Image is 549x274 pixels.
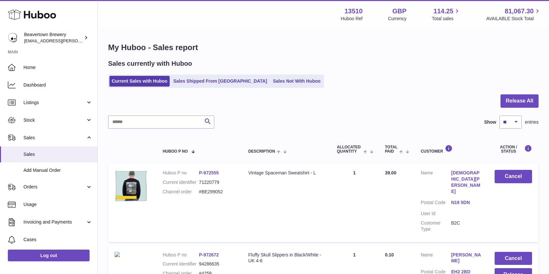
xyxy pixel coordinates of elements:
[24,32,83,44] div: Beavertown Brewery
[421,220,451,232] dt: Customer Type
[23,117,86,123] span: Stock
[8,33,18,43] img: kit.lowe@beavertownbrewery.co.uk
[421,252,451,266] dt: Name
[432,16,461,22] span: Total sales
[385,252,394,257] span: 0.10
[421,199,451,207] dt: Postal Code
[171,76,269,87] a: Sales Shipped From [GEOGRAPHIC_DATA]
[24,38,131,43] span: [EMAIL_ADDRESS][PERSON_NAME][DOMAIN_NAME]
[451,170,481,195] a: [DEMOGRAPHIC_DATA][PERSON_NAME]
[163,261,199,267] dt: Current identifier
[23,64,92,71] span: Home
[248,149,275,154] span: Description
[199,179,235,185] dd: 71220779
[500,94,539,108] button: Release All
[23,100,86,106] span: Listings
[248,170,324,176] div: Vintage Spaceman Sweatshirt - L
[108,42,539,53] h1: My Huboo - Sales report
[432,7,461,22] a: 114.25 Total sales
[421,145,482,154] div: Customer
[23,167,92,173] span: Add Manual Order
[385,170,396,175] span: 39.00
[495,252,532,265] button: Cancel
[345,7,363,16] strong: 13510
[341,16,363,22] div: Huboo Ref
[115,252,120,257] img: beavertown-brewery-slippers-black-2.png
[23,237,92,243] span: Cases
[495,145,532,154] div: Action / Status
[271,76,323,87] a: Sales Not With Huboo
[392,7,406,16] strong: GBP
[421,211,451,217] dt: User Id
[23,151,92,158] span: Sales
[199,252,219,257] a: P-972672
[451,252,481,264] a: [PERSON_NAME]
[199,261,235,267] dd: 94286635
[108,59,192,68] h2: Sales currently with Huboo
[199,170,219,175] a: P-972555
[505,7,534,16] span: 81,067.30
[109,76,170,87] a: Current Sales with Huboo
[484,119,496,125] label: Show
[23,219,86,225] span: Invoicing and Payments
[23,82,92,88] span: Dashboard
[163,252,199,258] dt: Huboo P no
[451,220,481,232] dd: B2C
[163,179,199,185] dt: Current identifier
[163,149,188,154] span: Huboo P no
[451,199,481,206] a: N19 5DN
[337,145,362,154] span: ALLOCATED Quantity
[525,119,539,125] span: entries
[163,189,199,195] dt: Channel order
[115,170,147,202] img: beavertown-brewery-vitnage-spaceman-sweatshirt-back.png
[248,252,324,264] div: Fluffy Skull Slippers in Black/White - UK 4-6
[199,189,235,195] dd: #BE299052
[331,163,378,242] td: 1
[163,170,199,176] dt: Huboo P no
[495,170,532,183] button: Cancel
[388,16,407,22] div: Currency
[421,170,451,196] dt: Name
[23,184,86,190] span: Orders
[385,145,398,154] span: Total paid
[433,7,453,16] span: 114.25
[8,250,90,261] a: Log out
[23,135,86,141] span: Sales
[23,201,92,208] span: Usage
[486,16,541,22] span: AVAILABLE Stock Total
[486,7,541,22] a: 81,067.30 AVAILABLE Stock Total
